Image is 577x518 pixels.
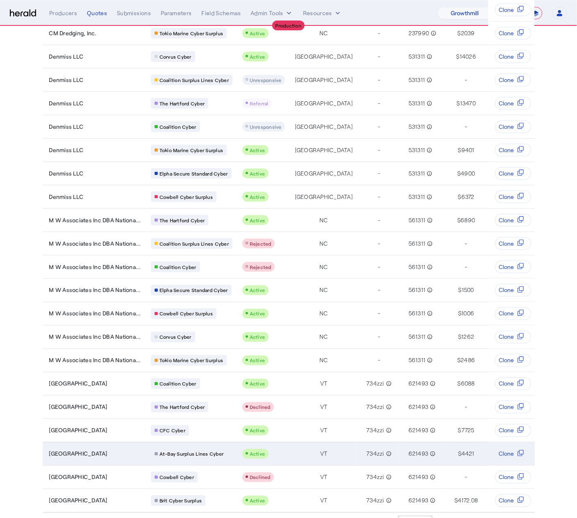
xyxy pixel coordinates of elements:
mat-icon: info_outline [425,193,433,201]
button: internal dropdown menu [251,9,293,17]
span: $ [458,193,461,201]
span: Coalition Cyber [160,381,196,387]
span: $ [458,286,462,294]
span: Active [250,428,265,434]
span: NC [319,263,328,271]
span: Clone [499,473,514,481]
span: Rejected [250,241,271,246]
span: The Hartford Cyber [160,217,205,224]
button: Clone [495,447,531,461]
span: Coalition Cyber [160,123,196,130]
span: Elpha Secure Standard Cyber [160,170,228,177]
mat-icon: info_outline [426,263,433,271]
div: Production [272,21,305,30]
span: 1006 [462,310,474,318]
div: Submissions [117,9,151,17]
span: 561311 [408,333,426,341]
span: $ [457,99,460,107]
span: - [378,99,380,107]
mat-icon: info_outline [426,286,433,294]
span: 237990 [408,29,429,37]
span: 7725 [461,427,474,435]
span: [GEOGRAPHIC_DATA] [49,450,107,458]
span: Coalition Surplus Lines Cyber [160,240,229,247]
div: Parameters [161,9,192,17]
span: 531311 [408,123,425,131]
span: NC [319,29,328,37]
span: Active [250,30,265,36]
span: M W Associates Inc DBA Nationa... [49,310,141,318]
span: 561311 [408,240,426,248]
span: Elpha Secure Standard Cyber [160,287,228,294]
span: 621493 [408,450,429,458]
span: Corvus Cyber [160,334,192,340]
span: 561311 [408,356,426,365]
button: Clone [495,190,531,203]
mat-icon: info_outline [425,123,433,131]
span: Active [250,334,265,340]
span: Clone [499,450,514,458]
span: M W Associates Inc DBA Nationa... [49,333,141,341]
span: NC [319,240,328,248]
span: Clone [499,216,514,224]
span: 6088 [461,380,475,388]
span: 734zzi [366,403,384,411]
span: $ [458,356,461,365]
span: Denmiss LLC [49,146,84,154]
span: At-Bay Surplus Lines Cyber [160,451,224,457]
span: Cowbell Cyber Surplus [160,310,213,317]
mat-icon: info_outline [384,497,392,505]
mat-icon: info_outline [384,380,392,388]
mat-icon: info_outline [429,450,436,458]
span: [GEOGRAPHIC_DATA] [295,169,353,178]
span: [GEOGRAPHIC_DATA] [49,403,107,411]
mat-icon: info_outline [426,240,433,248]
span: 734zzi [366,450,384,458]
span: Declined [250,404,271,410]
span: VT [320,380,328,388]
span: Clone [499,146,514,154]
button: Clone [495,471,531,484]
span: - [378,52,380,61]
span: Clone [499,427,514,435]
span: Active [250,171,265,176]
span: - [465,76,468,84]
span: Tokio Marine Cyber Surplus [160,30,224,37]
button: Clone [495,144,531,157]
span: VT [320,427,328,435]
span: VT [320,403,328,411]
span: [GEOGRAPHIC_DATA] [295,146,353,154]
mat-icon: info_outline [429,497,436,505]
span: Active [250,54,265,59]
span: Denmiss LLC [49,52,84,61]
span: - [378,216,380,224]
span: 6890 [461,216,475,224]
mat-icon: info_outline [429,427,436,435]
span: Clone [499,99,514,107]
span: NC [319,333,328,341]
span: Clone [499,123,514,131]
span: Active [250,194,265,200]
span: 531311 [408,169,425,178]
span: - [378,193,380,201]
span: 531311 [408,76,425,84]
span: 734zzi [366,380,384,388]
span: - [465,403,468,411]
span: - [378,310,380,318]
button: Clone [495,354,531,367]
span: Clone [499,52,514,61]
span: Active [250,147,265,153]
span: - [378,333,380,341]
span: M W Associates Inc DBA Nationa... [49,356,141,365]
span: 621493 [408,427,429,435]
span: Cowbell Cyber Surplus [160,194,213,200]
span: - [378,240,380,248]
span: NC [319,356,328,365]
span: M W Associates Inc DBA Nationa... [49,240,141,248]
span: The Hartford Cyber [160,404,205,411]
button: Clone [495,97,531,110]
mat-icon: info_outline [426,310,433,318]
span: 531311 [408,52,425,61]
mat-icon: info_outline [425,99,433,107]
span: Corvus Cyber [160,53,192,60]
